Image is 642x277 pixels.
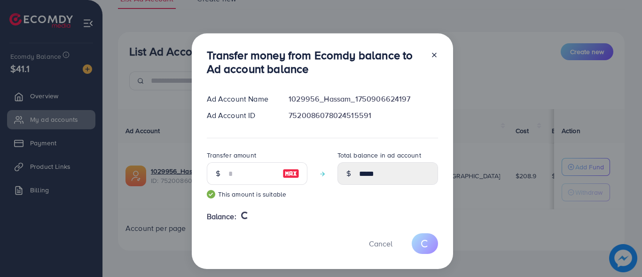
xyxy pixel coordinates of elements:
div: 7520086078024515591 [281,110,445,121]
h3: Transfer money from Ecomdy balance to Ad account balance [207,48,423,76]
div: Ad Account ID [199,110,282,121]
img: image [282,168,299,179]
span: Balance: [207,211,236,222]
button: Cancel [357,233,404,253]
label: Transfer amount [207,150,256,160]
img: guide [207,190,215,198]
div: Ad Account Name [199,94,282,104]
span: Cancel [369,238,392,249]
small: This amount is suitable [207,190,307,199]
div: 1029956_Hassam_1750906624197 [281,94,445,104]
label: Total balance in ad account [337,150,421,160]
